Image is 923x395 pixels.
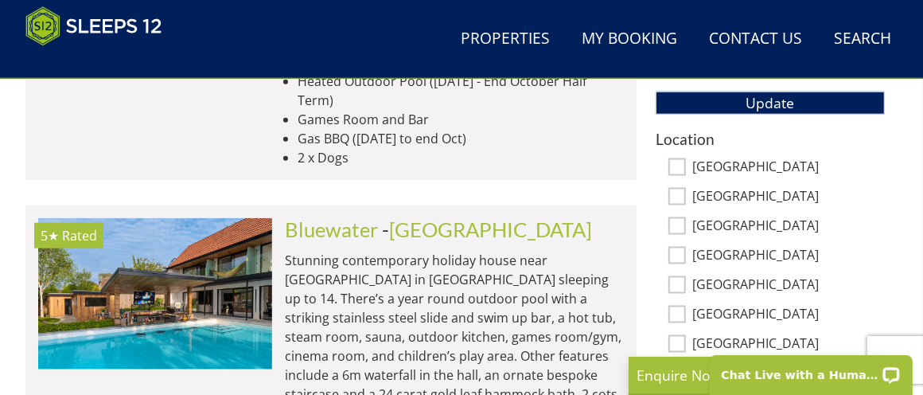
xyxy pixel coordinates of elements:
span: Update [746,93,795,112]
h3: Location [656,131,885,147]
iframe: Customer reviews powered by Trustpilot [18,56,185,69]
li: Gas BBQ ([DATE] to end Oct) [298,129,624,148]
a: 5★ Rated [38,218,272,370]
span: Rated [62,227,97,244]
label: [GEOGRAPHIC_DATA] [692,159,885,177]
a: [GEOGRAPHIC_DATA] [389,217,592,241]
li: 2 x Dogs [298,148,624,167]
button: Update [656,92,885,114]
label: [GEOGRAPHIC_DATA] [692,189,885,206]
a: My Booking [575,22,683,57]
label: [GEOGRAPHIC_DATA] [692,336,885,354]
p: Enquire Now [637,365,875,385]
li: Heated Outdoor Pool ([DATE] - End October Half Term) [298,72,624,110]
li: Games Room and Bar [298,110,624,129]
label: [GEOGRAPHIC_DATA] [692,277,885,295]
label: [GEOGRAPHIC_DATA] [692,248,885,265]
a: Search [828,22,898,57]
a: Properties [454,22,556,57]
iframe: LiveChat chat widget [699,345,923,395]
label: [GEOGRAPHIC_DATA] [692,307,885,324]
span: - [382,217,592,241]
a: Bluewater [285,217,378,241]
span: Bluewater has a 5 star rating under the Quality in Tourism Scheme [41,227,59,244]
img: Sleeps 12 [25,6,162,46]
a: Contact Us [703,22,808,57]
img: bluewater-bristol-holiday-accomodation-home-stays-8.original.jpg [38,218,272,370]
label: [GEOGRAPHIC_DATA] [692,218,885,236]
